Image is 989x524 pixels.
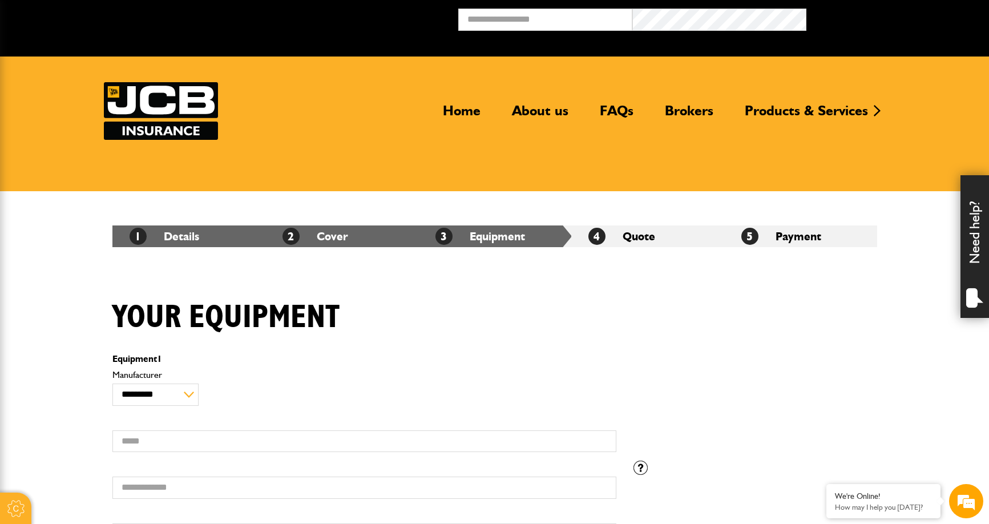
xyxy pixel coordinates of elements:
[835,491,932,501] div: We're Online!
[104,82,218,140] a: JCB Insurance Services
[130,229,199,243] a: 1Details
[960,175,989,318] div: Need help?
[591,102,642,128] a: FAQs
[736,102,877,128] a: Products & Services
[418,225,571,247] li: Equipment
[656,102,722,128] a: Brokers
[112,354,616,364] p: Equipment
[588,228,605,245] span: 4
[435,228,453,245] span: 3
[724,225,877,247] li: Payment
[571,225,724,247] li: Quote
[282,229,348,243] a: 2Cover
[112,370,616,380] label: Manufacturer
[112,299,340,337] h1: Your equipment
[741,228,758,245] span: 5
[434,102,489,128] a: Home
[835,503,932,511] p: How may I help you today?
[503,102,577,128] a: About us
[130,228,147,245] span: 1
[282,228,300,245] span: 2
[104,82,218,140] img: JCB Insurance Services logo
[806,9,980,26] button: Broker Login
[157,353,162,364] span: 1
